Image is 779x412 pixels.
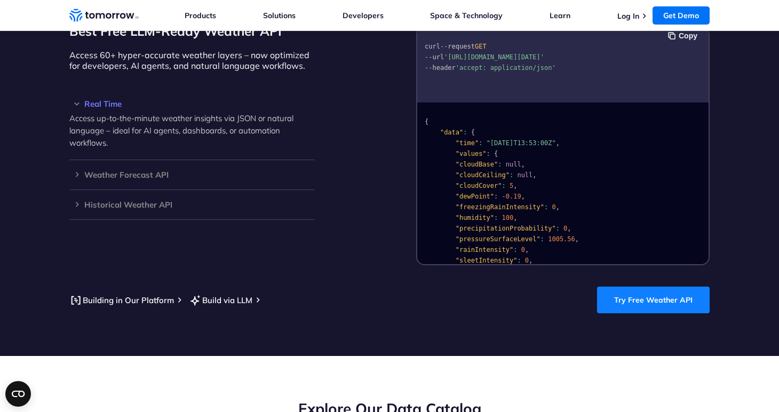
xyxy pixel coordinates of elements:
[69,294,174,307] a: Building in Our Platform
[513,214,517,221] span: ,
[668,30,701,42] button: Copy
[532,171,536,179] span: ,
[448,43,475,50] span: request
[432,64,455,72] span: header
[456,225,556,232] span: "precipitationProbability"
[456,139,479,147] span: "time"
[440,129,463,136] span: "data"
[521,193,525,200] span: ,
[69,50,315,71] p: Access 60+ hyper-accurate weather layers – now optimized for developers, AI agents, and natural l...
[69,201,315,209] h3: Historical Weather API
[444,53,544,61] span: '[URL][DOMAIN_NAME][DATE]'
[617,11,639,21] a: Log In
[494,193,498,200] span: :
[506,193,521,200] span: 0.19
[525,257,529,264] span: 0
[185,11,216,20] a: Products
[494,150,498,157] span: {
[548,235,575,243] span: 1005.56
[502,182,506,189] span: :
[479,139,482,147] span: :
[456,257,518,264] span: "sleetIntensity"
[425,53,432,61] span: --
[440,43,448,50] span: --
[189,294,252,307] a: Build via LLM
[456,246,513,253] span: "rainIntensity"
[456,203,544,211] span: "freezingRainIntensity"
[69,171,315,179] h3: Weather Forecast API
[517,257,521,264] span: :
[425,64,432,72] span: --
[556,203,560,211] span: ,
[456,214,494,221] span: "humidity"
[521,161,525,168] span: ,
[263,11,296,20] a: Solutions
[552,203,555,211] span: 0
[463,129,467,136] span: :
[529,257,532,264] span: ,
[521,246,525,253] span: 0
[456,150,487,157] span: "values"
[425,43,440,50] span: curl
[456,235,540,243] span: "pressureSurfaceLevel"
[498,161,502,168] span: :
[456,64,556,72] span: 'accept: application/json'
[567,225,571,232] span: ,
[487,150,490,157] span: :
[69,100,315,108] h3: Real Time
[556,225,560,232] span: :
[430,11,503,20] a: Space & Technology
[456,161,498,168] span: "cloudBase"
[456,171,510,179] span: "cloudCeiling"
[597,287,710,313] a: Try Free Weather API
[502,193,506,200] span: -
[502,214,514,221] span: 100
[487,139,556,147] span: "[DATE]T13:53:00Z"
[540,235,544,243] span: :
[510,182,513,189] span: 5
[556,139,560,147] span: ,
[575,235,579,243] span: ,
[425,118,428,125] span: {
[475,43,487,50] span: GET
[471,129,475,136] span: {
[343,11,384,20] a: Developers
[525,246,529,253] span: ,
[513,246,517,253] span: :
[653,6,710,25] a: Get Demo
[563,225,567,232] span: 0
[456,182,502,189] span: "cloudCover"
[69,112,315,149] p: Access up-to-the-minute weather insights via JSON or natural language – ideal for AI agents, dash...
[550,11,570,20] a: Learn
[5,381,31,407] button: Open CMP widget
[432,53,444,61] span: url
[510,171,513,179] span: :
[517,171,532,179] span: null
[69,7,139,23] a: Home link
[544,203,548,211] span: :
[494,214,498,221] span: :
[456,193,494,200] span: "dewPoint"
[506,161,521,168] span: null
[513,182,517,189] span: ,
